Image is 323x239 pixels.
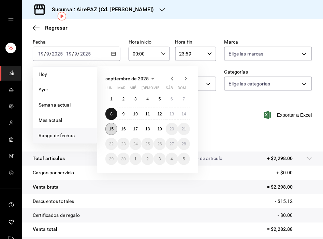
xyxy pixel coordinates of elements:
abbr: 2 de octubre de 2025 [147,157,149,161]
h3: Sucursal: AirePAZ (Cd. [PERSON_NAME]) [46,5,154,14]
button: 13 de septiembre de 2025 [166,108,178,120]
abbr: 21 de septiembre de 2025 [182,127,186,131]
input: -- [74,51,78,57]
p: + $0.00 [277,169,312,176]
button: 15 de septiembre de 2025 [105,123,117,135]
abbr: 4 de octubre de 2025 [171,157,173,161]
button: 16 de septiembre de 2025 [117,123,129,135]
p: Cargos por servicio [33,169,74,176]
button: 17 de septiembre de 2025 [130,123,142,135]
button: 28 de septiembre de 2025 [178,138,190,150]
abbr: 4 de septiembre de 2025 [147,97,149,101]
button: 7 de septiembre de 2025 [178,93,190,105]
abbr: 3 de septiembre de 2025 [134,97,137,101]
button: 19 de septiembre de 2025 [154,123,166,135]
button: 3 de octubre de 2025 [154,153,166,165]
button: 4 de octubre de 2025 [166,153,178,165]
abbr: 7 de septiembre de 2025 [183,97,185,101]
p: Venta total [33,226,57,233]
span: / [72,51,74,57]
span: Semana actual [39,101,91,109]
button: 10 de septiembre de 2025 [130,108,142,120]
input: ---- [52,51,63,57]
abbr: 18 de septiembre de 2025 [145,127,150,131]
abbr: 28 de septiembre de 2025 [182,142,186,146]
button: 21 de septiembre de 2025 [178,123,190,135]
input: -- [46,51,49,57]
span: Mes actual [39,117,91,124]
button: 14 de septiembre de 2025 [178,108,190,120]
label: Hora inicio [129,40,170,45]
p: - $15.12 [275,198,312,205]
button: Regresar [33,25,68,31]
span: Elige las marcas [229,50,264,57]
abbr: 27 de septiembre de 2025 [170,142,174,146]
span: Regresar [45,25,68,31]
button: 5 de septiembre de 2025 [154,93,166,105]
p: = $2,282.88 [267,226,312,233]
abbr: 15 de septiembre de 2025 [109,127,114,131]
abbr: 26 de septiembre de 2025 [158,142,162,146]
button: 26 de septiembre de 2025 [154,138,166,150]
input: -- [38,51,44,57]
button: 9 de septiembre de 2025 [117,108,129,120]
span: Rango de fechas [39,132,91,139]
abbr: 20 de septiembre de 2025 [170,127,174,131]
button: 29 de septiembre de 2025 [105,153,117,165]
span: - [64,51,65,57]
span: septiembre de 2025 [105,76,149,81]
button: 20 de septiembre de 2025 [166,123,178,135]
button: 27 de septiembre de 2025 [166,138,178,150]
button: 25 de septiembre de 2025 [142,138,153,150]
abbr: 23 de septiembre de 2025 [121,142,126,146]
p: Descuentos totales [33,198,74,205]
button: 2 de septiembre de 2025 [117,93,129,105]
span: Hoy [39,71,91,78]
button: 30 de septiembre de 2025 [117,153,129,165]
button: Exportar a Excel [265,111,312,119]
img: Tooltip marker [58,12,66,20]
abbr: jueves [142,86,182,93]
button: 1 de septiembre de 2025 [105,93,117,105]
abbr: 25 de septiembre de 2025 [145,142,150,146]
abbr: lunes [105,86,113,93]
abbr: 3 de octubre de 2025 [159,157,161,161]
button: 18 de septiembre de 2025 [142,123,153,135]
label: Fecha [33,40,120,45]
abbr: 1 de septiembre de 2025 [110,97,113,101]
span: / [78,51,80,57]
button: 4 de septiembre de 2025 [142,93,153,105]
abbr: 24 de septiembre de 2025 [133,142,138,146]
button: 12 de septiembre de 2025 [154,108,166,120]
abbr: 19 de septiembre de 2025 [158,127,162,131]
button: 11 de septiembre de 2025 [142,108,153,120]
p: - $0.00 [278,212,312,219]
button: 22 de septiembre de 2025 [105,138,117,150]
abbr: 29 de septiembre de 2025 [109,157,114,161]
abbr: 22 de septiembre de 2025 [109,142,114,146]
abbr: 30 de septiembre de 2025 [121,157,126,161]
abbr: martes [117,86,126,93]
p: Venta bruta [33,184,59,191]
abbr: 6 de septiembre de 2025 [171,97,173,101]
input: ---- [80,51,91,57]
p: = $2,298.00 [267,184,312,191]
abbr: sábado [166,86,173,93]
button: 23 de septiembre de 2025 [117,138,129,150]
span: Ayer [39,86,91,93]
abbr: 2 de septiembre de 2025 [122,97,125,101]
abbr: viernes [154,86,159,93]
abbr: 16 de septiembre de 2025 [121,127,126,131]
button: 5 de octubre de 2025 [178,153,190,165]
p: Certificados de regalo [33,212,80,219]
abbr: 11 de septiembre de 2025 [145,112,150,116]
input: -- [66,51,72,57]
label: Categorías [224,70,312,75]
span: / [44,51,46,57]
abbr: 8 de septiembre de 2025 [110,112,113,116]
button: 1 de octubre de 2025 [130,153,142,165]
button: 24 de septiembre de 2025 [130,138,142,150]
label: Marca [224,40,312,45]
